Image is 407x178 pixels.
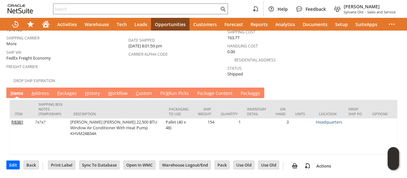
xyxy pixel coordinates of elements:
[85,90,88,96] span: H
[355,21,377,27] span: SuiteApps
[331,18,352,31] a: Setup
[239,90,262,97] a: Packages
[10,90,12,96] span: I
[48,161,75,169] input: Print Label
[234,57,276,63] a: Residential Address
[227,29,255,35] a: Shipping Cost
[247,107,266,116] div: Inventory Detail
[159,90,190,97] a: PickRun Picks
[13,78,55,83] a: Drop Ship Expiration
[38,102,64,116] div: Shipping Box Notes (Temporary)
[6,50,21,55] a: Ship Via
[348,107,363,116] div: Drop Ship PO
[107,90,129,97] a: Workflow
[34,118,69,154] td: ?x?x?
[113,18,131,31] a: Tech
[6,64,38,69] a: Freight Carrier
[388,159,399,170] span: Oracle Guided Learning Widget. To move around, please hold and drag
[227,71,243,77] span: Shipped
[215,161,229,169] input: Pack
[344,4,396,10] span: [PERSON_NAME]
[291,162,299,170] img: print.svg
[31,90,34,96] span: A
[85,21,109,27] span: Warehouse
[155,21,186,27] span: Opportunities
[255,90,258,96] span: e
[6,35,39,41] a: Shipping Carrier
[275,21,295,27] span: Analytics
[384,18,399,31] div: More menus
[8,18,23,31] a: Recent Records
[79,161,119,169] input: Sync To Database
[9,90,25,97] a: Items
[190,18,221,31] a: Customers
[83,90,101,97] a: History
[316,119,342,125] a: Headquarters
[344,10,363,14] span: Sylvane Old
[216,118,242,154] td: 1
[272,18,299,31] a: Analytics
[30,90,51,97] a: Address
[131,18,151,31] a: Leads
[38,18,53,31] a: Home
[295,111,309,116] div: Units
[69,118,164,154] td: [PERSON_NAME] [PERSON_NAME] 22,500 BTU Window Air Conditioner With Heat Pump KHVM24B34A
[276,107,286,116] div: On Hand
[224,21,243,27] span: Forecast
[56,90,78,97] a: Packages
[73,111,159,116] div: Description
[151,18,190,31] a: Opportunities
[57,90,60,96] span: P
[227,35,239,41] span: 163.77
[365,10,366,14] span: -
[372,111,388,116] div: Options
[388,147,399,170] iframe: Click here to launch Oracle Guided Learning Help Panel
[227,49,235,55] span: 0.00
[128,38,155,43] a: Date Shipped
[314,163,334,169] a: Actions
[352,18,381,31] a: SuiteApps
[81,18,113,31] a: Warehouse
[198,107,211,116] div: Ship Weight
[11,20,19,28] svg: Recent Records
[128,43,162,49] span: [DATE] 8:01:59 pm
[24,161,38,169] input: Back
[11,119,23,125] a: fr8381
[108,90,112,96] span: W
[53,5,219,13] input: Search
[306,6,326,12] span: Feedback
[193,21,217,27] span: Customers
[164,118,193,154] td: Pallet (40 x 48)
[319,111,339,116] div: Location
[8,4,33,13] svg: logo
[259,161,279,169] input: Use Old
[23,18,38,31] div: Shortcuts
[389,89,397,96] a: Unrolled view on
[166,90,169,96] span: k
[169,107,189,116] div: Packaging to Use
[6,41,17,47] span: More
[299,18,331,31] a: Documents
[304,162,311,170] img: add-record.svg
[42,20,50,28] svg: Home
[221,18,247,31] a: Forecast
[219,5,227,13] svg: Search
[247,18,272,31] a: Reports
[221,111,238,116] div: Quantity
[53,18,81,31] a: Activities
[135,21,147,27] span: Leads
[117,21,127,27] span: Tech
[303,21,328,27] span: Documents
[209,90,212,96] span: g
[134,90,154,97] a: Custom
[136,90,139,96] span: C
[335,21,348,27] span: Setup
[196,90,234,97] a: Package Content
[367,10,396,14] span: Sales and Service
[227,66,242,71] a: Status
[271,118,290,154] td: 3
[57,21,77,27] span: Activities
[193,118,216,154] td: 154
[251,21,268,27] span: Reports
[234,161,254,169] input: Use Old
